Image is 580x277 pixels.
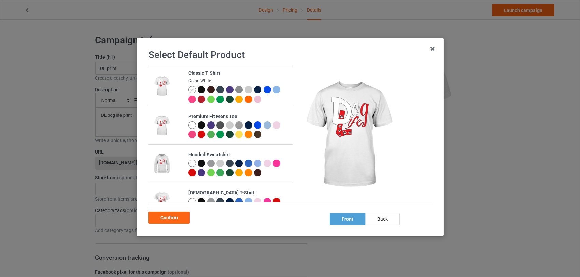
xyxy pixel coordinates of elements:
div: Premium Fit Mens Tee [188,113,289,120]
img: heather_texture.png [235,121,243,129]
div: Hooded Sweatshirt [188,151,289,158]
div: back [365,213,399,225]
div: Color: White [188,78,289,84]
img: heather_texture.png [235,86,243,93]
div: Confirm [148,212,190,224]
div: Classic T-Shirt [188,70,289,77]
h1: Select Default Product [148,49,432,61]
div: front [329,213,365,225]
div: [DEMOGRAPHIC_DATA] T-Shirt [188,190,289,196]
